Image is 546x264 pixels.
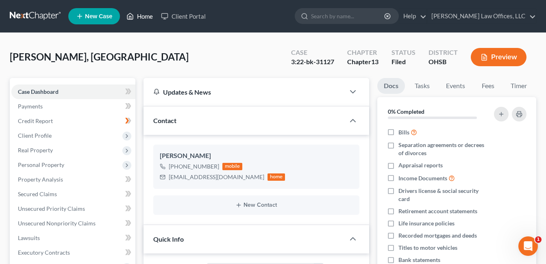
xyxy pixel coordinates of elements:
[18,205,85,212] span: Unsecured Priority Claims
[268,173,285,181] div: home
[153,117,176,124] span: Contact
[392,57,415,67] div: Filed
[18,147,53,154] span: Real Property
[160,202,353,208] button: New Contact
[398,232,477,240] span: Recorded mortgages and deeds
[18,117,53,124] span: Credit Report
[398,174,447,182] span: Income Documents
[18,176,63,183] span: Property Analysis
[157,9,210,24] a: Client Portal
[11,201,135,216] a: Unsecured Priority Claims
[18,190,57,197] span: Secured Claims
[429,57,458,67] div: OHSB
[311,9,385,24] input: Search by name...
[18,132,52,139] span: Client Profile
[18,220,96,227] span: Unsecured Nonpriority Claims
[371,58,379,65] span: 13
[153,88,335,96] div: Updates & News
[471,48,526,66] button: Preview
[160,151,353,161] div: [PERSON_NAME]
[11,245,135,260] a: Executory Contracts
[429,48,458,57] div: District
[398,256,440,264] span: Bank statements
[11,114,135,128] a: Credit Report
[408,78,436,94] a: Tasks
[504,78,533,94] a: Timer
[398,161,443,169] span: Appraisal reports
[291,48,334,57] div: Case
[85,13,112,19] span: New Case
[439,78,472,94] a: Events
[427,9,536,24] a: [PERSON_NAME] Law Offices, LLC
[398,244,457,252] span: Titles to motor vehicles
[222,163,243,170] div: mobile
[398,141,489,157] span: Separation agreements or decrees of divorces
[475,78,501,94] a: Fees
[535,236,542,243] span: 1
[398,187,489,203] span: Drivers license & social security card
[11,231,135,245] a: Lawsuits
[11,172,135,187] a: Property Analysis
[11,99,135,114] a: Payments
[518,236,538,256] iframe: Intercom live chat
[347,48,379,57] div: Chapter
[11,216,135,231] a: Unsecured Nonpriority Claims
[398,207,477,215] span: Retirement account statements
[347,57,379,67] div: Chapter
[153,235,184,243] span: Quick Info
[122,9,157,24] a: Home
[291,57,334,67] div: 3:22-bk-31127
[398,219,455,227] span: Life insurance policies
[392,48,415,57] div: Status
[399,9,426,24] a: Help
[169,173,264,181] div: [EMAIL_ADDRESS][DOMAIN_NAME]
[18,103,43,110] span: Payments
[398,128,409,136] span: Bills
[18,249,70,256] span: Executory Contracts
[169,162,219,171] div: [PHONE_NUMBER]
[18,234,40,241] span: Lawsuits
[10,51,189,63] span: [PERSON_NAME], [GEOGRAPHIC_DATA]
[18,161,64,168] span: Personal Property
[388,108,424,115] strong: 0% Completed
[11,84,135,99] a: Case Dashboard
[11,187,135,201] a: Secured Claims
[377,78,405,94] a: Docs
[18,88,59,95] span: Case Dashboard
